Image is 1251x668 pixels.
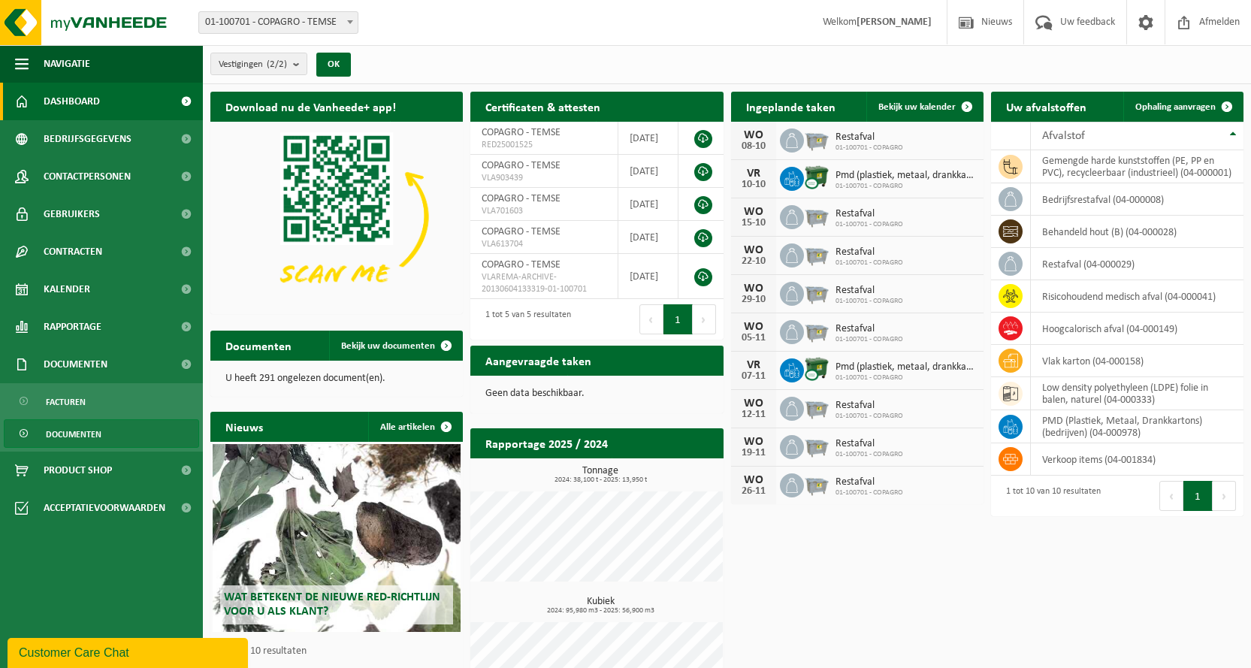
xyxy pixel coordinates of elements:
a: Bekijk rapportage [612,458,722,488]
span: 01-100701 - COPAGRO [836,258,903,268]
div: 1 tot 10 van 10 resultaten [999,479,1101,512]
span: Restafval [836,131,903,144]
td: [DATE] [618,221,678,254]
div: WO [739,321,769,333]
span: Restafval [836,400,903,412]
td: risicohoudend medisch afval (04-000041) [1031,280,1243,313]
span: COPAGRO - TEMSE [482,127,561,138]
p: U heeft 291 ongelezen document(en). [225,373,448,384]
h3: Kubiek [478,597,723,615]
button: Vestigingen(2/2) [210,53,307,75]
h3: Tonnage [478,466,723,484]
span: Gebruikers [44,195,100,233]
div: 10-10 [739,180,769,190]
span: Product Shop [44,452,112,489]
img: WB-1100-CU [804,165,829,190]
div: WO [739,283,769,295]
td: low density polyethyleen (LDPE) folie in balen, naturel (04-000333) [1031,377,1243,410]
span: Navigatie [44,45,90,83]
span: VLA613704 [482,238,606,250]
td: verkoop items (04-001834) [1031,443,1243,476]
a: Ophaling aanvragen [1123,92,1242,122]
span: Dashboard [44,83,100,120]
td: [DATE] [618,254,678,299]
span: Bekijk uw documenten [341,341,435,351]
button: Next [1213,481,1236,511]
td: behandeld hout (B) (04-000028) [1031,216,1243,248]
button: 1 [663,304,693,334]
h2: Certificaten & attesten [470,92,615,121]
span: 2024: 95,980 m3 - 2025: 56,900 m3 [478,607,723,615]
img: WB-2500-GAL-GY-01 [804,433,829,458]
span: Pmd (plastiek, metaal, drankkartons) (bedrijven) [836,170,976,182]
div: 19-11 [739,448,769,458]
p: 1 van 10 resultaten [225,646,455,657]
div: WO [739,244,769,256]
div: VR [739,168,769,180]
span: Afvalstof [1042,130,1085,142]
td: PMD (Plastiek, Metaal, Drankkartons) (bedrijven) (04-000978) [1031,410,1243,443]
span: Ophaling aanvragen [1135,102,1216,112]
button: OK [316,53,351,77]
td: gemengde harde kunststoffen (PE, PP en PVC), recycleerbaar (industrieel) (04-000001) [1031,150,1243,183]
button: Previous [639,304,663,334]
div: 22-10 [739,256,769,267]
span: 01-100701 - COPAGRO [836,182,976,191]
count: (2/2) [267,59,287,69]
div: 26-11 [739,486,769,497]
span: Bekijk uw kalender [878,102,956,112]
span: Restafval [836,208,903,220]
span: 01-100701 - COPAGRO - TEMSE [199,12,358,33]
span: COPAGRO - TEMSE [482,259,561,271]
span: Restafval [836,246,903,258]
span: Pmd (plastiek, metaal, drankkartons) (bedrijven) [836,361,976,373]
span: 01-100701 - COPAGRO [836,412,903,421]
td: restafval (04-000029) [1031,248,1243,280]
img: WB-2500-GAL-GY-01 [804,471,829,497]
span: Documenten [46,420,101,449]
a: Wat betekent de nieuwe RED-richtlijn voor u als klant? [213,444,461,632]
span: Wat betekent de nieuwe RED-richtlijn voor u als klant? [224,591,440,618]
div: WO [739,129,769,141]
img: WB-2500-GAL-GY-01 [804,203,829,228]
div: VR [739,359,769,371]
span: Kalender [44,271,90,308]
a: Bekijk uw kalender [866,92,982,122]
img: Download de VHEPlus App [210,122,463,311]
td: [DATE] [618,122,678,155]
span: Acceptatievoorwaarden [44,489,165,527]
iframe: chat widget [8,635,251,668]
span: 01-100701 - COPAGRO - TEMSE [198,11,358,34]
a: Documenten [4,419,199,448]
td: bedrijfsrestafval (04-000008) [1031,183,1243,216]
span: Restafval [836,323,903,335]
h2: Nieuws [210,412,278,441]
div: 07-11 [739,371,769,382]
span: 01-100701 - COPAGRO [836,335,903,344]
h2: Download nu de Vanheede+ app! [210,92,411,121]
div: 12-11 [739,410,769,420]
span: Restafval [836,438,903,450]
span: 01-100701 - COPAGRO [836,220,903,229]
a: Bekijk uw documenten [329,331,461,361]
span: 01-100701 - COPAGRO [836,144,903,153]
div: WO [739,206,769,218]
div: 08-10 [739,141,769,152]
div: 05-11 [739,333,769,343]
button: Next [693,304,716,334]
h2: Aangevraagde taken [470,346,606,375]
span: 01-100701 - COPAGRO [836,297,903,306]
td: vlak karton (04-000158) [1031,345,1243,377]
h2: Ingeplande taken [731,92,851,121]
span: Rapportage [44,308,101,346]
td: [DATE] [618,188,678,221]
h2: Rapportage 2025 / 2024 [470,428,623,458]
p: Geen data beschikbaar. [485,388,708,399]
div: 1 tot 5 van 5 resultaten [478,303,571,336]
span: Vestigingen [219,53,287,76]
h2: Uw afvalstoffen [991,92,1101,121]
span: Facturen [46,388,86,416]
img: WB-1100-CU [804,356,829,382]
td: [DATE] [618,155,678,188]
